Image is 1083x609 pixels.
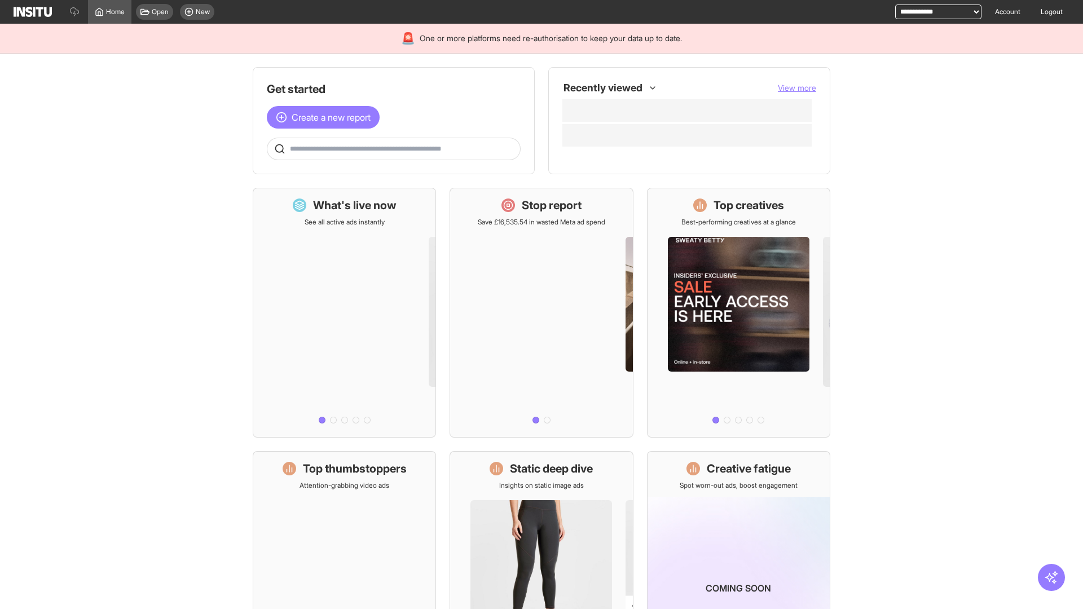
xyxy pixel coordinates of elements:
[305,218,385,227] p: See all active ads instantly
[478,218,605,227] p: Save £16,535.54 in wasted Meta ad spend
[300,481,389,490] p: Attention-grabbing video ads
[450,188,633,438] a: Stop reportSave £16,535.54 in wasted Meta ad spend
[303,461,407,476] h1: Top thumbstoppers
[499,481,584,490] p: Insights on static image ads
[510,461,593,476] h1: Static deep dive
[152,7,169,16] span: Open
[778,83,816,92] span: View more
[522,197,582,213] h1: Stop report
[196,7,210,16] span: New
[401,30,415,46] div: 🚨
[106,7,125,16] span: Home
[714,197,784,213] h1: Top creatives
[253,188,436,438] a: What's live nowSee all active ads instantly
[420,33,682,44] span: One or more platforms need re-authorisation to keep your data up to date.
[14,7,52,17] img: Logo
[292,111,371,124] span: Create a new report
[647,188,830,438] a: Top creativesBest-performing creatives at a glance
[778,82,816,94] button: View more
[267,81,521,97] h1: Get started
[681,218,796,227] p: Best-performing creatives at a glance
[267,106,380,129] button: Create a new report
[313,197,397,213] h1: What's live now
